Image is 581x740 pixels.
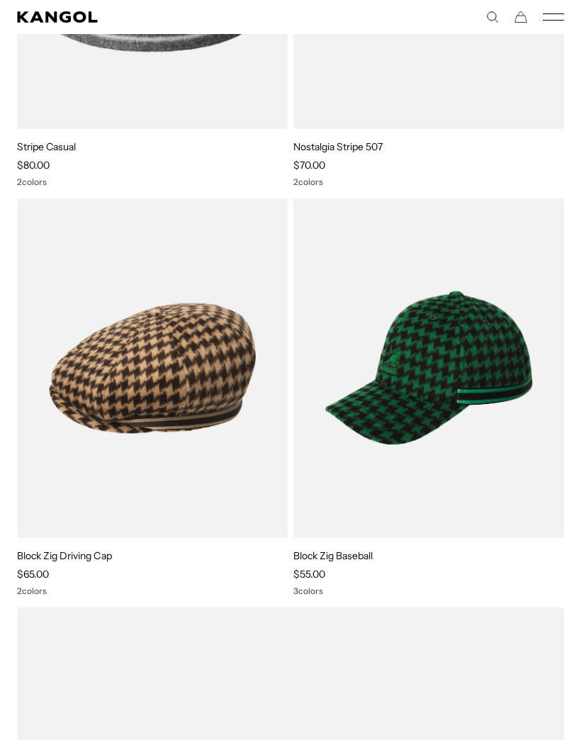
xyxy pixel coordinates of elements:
[514,11,527,23] button: Cart
[293,140,383,153] a: Nostalgia Stripe 507
[17,549,112,562] a: Block Zig Driving Cap
[17,159,50,172] span: $80.00
[17,140,76,153] a: Stripe Casual
[17,568,49,581] span: $65.00
[486,11,499,23] summary: Search here
[293,568,325,581] span: $55.00
[17,586,288,596] div: 2 colors
[543,11,564,23] button: Mobile Menu
[17,11,290,23] a: Kangol
[293,159,325,172] span: $70.00
[293,549,373,562] a: Block Zig Baseball
[293,198,564,539] img: Block Zig Baseball
[17,177,288,187] div: 2 colors
[17,198,288,539] img: Block Zig Driving Cap
[293,586,564,596] div: 3 colors
[293,177,564,187] div: 2 colors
